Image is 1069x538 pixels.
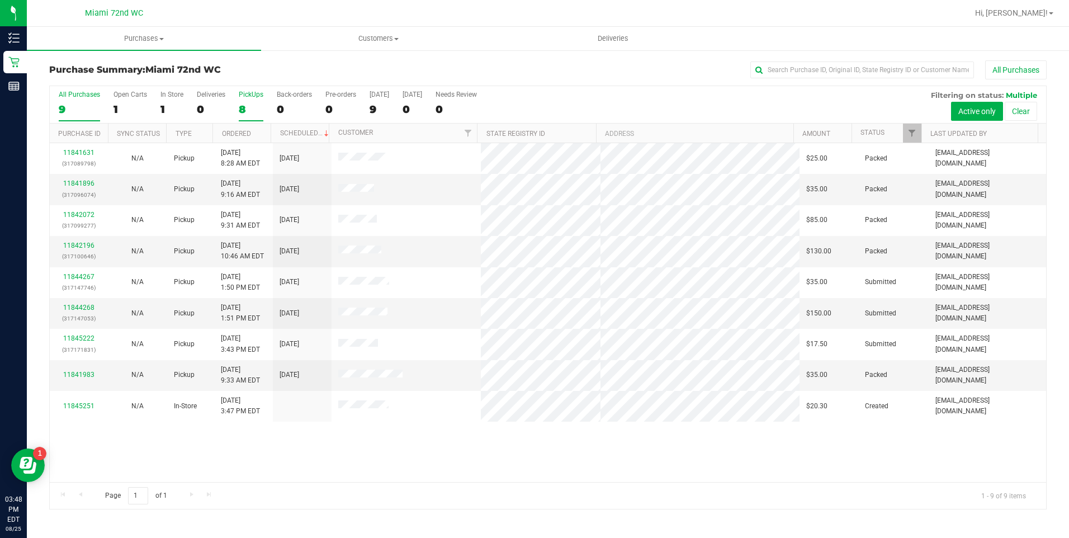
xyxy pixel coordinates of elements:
[1006,91,1037,100] span: Multiple
[221,303,260,324] span: [DATE] 1:51 PM EDT
[63,402,94,410] a: 11845251
[806,215,827,225] span: $85.00
[865,277,896,287] span: Submitted
[131,340,144,348] span: Not Applicable
[935,148,1039,169] span: [EMAIL_ADDRESS][DOMAIN_NAME]
[131,401,144,412] button: N/A
[56,282,102,293] p: (317147746)
[931,91,1004,100] span: Filtering on status:
[56,251,102,262] p: (317100646)
[903,124,921,143] a: Filter
[496,27,730,50] a: Deliveries
[972,487,1035,504] span: 1 - 9 of 9 items
[174,277,195,287] span: Pickup
[131,215,144,225] button: N/A
[806,184,827,195] span: $35.00
[806,370,827,380] span: $35.00
[338,129,373,136] a: Customer
[985,60,1047,79] button: All Purchases
[865,339,896,350] span: Submitted
[5,525,22,533] p: 08/25
[8,56,20,68] inline-svg: Retail
[935,365,1039,386] span: [EMAIL_ADDRESS][DOMAIN_NAME]
[197,91,225,98] div: Deliveries
[131,154,144,162] span: Not Applicable
[131,246,144,257] button: N/A
[221,148,260,169] span: [DATE] 8:28 AM EDT
[583,34,644,44] span: Deliveries
[131,153,144,164] button: N/A
[174,246,195,257] span: Pickup
[865,153,887,164] span: Packed
[11,449,45,482] iframe: Resource center
[222,130,251,138] a: Ordered
[174,339,195,350] span: Pickup
[325,91,356,98] div: Pre-orders
[403,91,422,98] div: [DATE]
[160,103,183,116] div: 1
[221,333,260,355] span: [DATE] 3:43 PM EDT
[5,494,22,525] p: 03:48 PM EDT
[27,34,261,44] span: Purchases
[458,124,477,143] a: Filter
[865,401,888,412] span: Created
[131,339,144,350] button: N/A
[935,303,1039,324] span: [EMAIL_ADDRESS][DOMAIN_NAME]
[935,395,1039,417] span: [EMAIL_ADDRESS][DOMAIN_NAME]
[131,370,144,380] button: N/A
[239,91,263,98] div: PickUps
[806,246,831,257] span: $130.00
[221,210,260,231] span: [DATE] 9:31 AM EDT
[174,370,195,380] span: Pickup
[865,215,887,225] span: Packed
[56,313,102,324] p: (317147053)
[486,130,545,138] a: State Registry ID
[806,339,827,350] span: $17.50
[197,103,225,116] div: 0
[277,103,312,116] div: 0
[865,246,887,257] span: Packed
[174,215,195,225] span: Pickup
[935,240,1039,262] span: [EMAIL_ADDRESS][DOMAIN_NAME]
[8,32,20,44] inline-svg: Inventory
[56,220,102,231] p: (317099277)
[277,91,312,98] div: Back-orders
[1005,102,1037,121] button: Clear
[221,272,260,293] span: [DATE] 1:50 PM EDT
[27,27,261,50] a: Purchases
[131,371,144,379] span: Not Applicable
[370,91,389,98] div: [DATE]
[865,370,887,380] span: Packed
[221,178,260,200] span: [DATE] 9:16 AM EDT
[117,130,160,138] a: Sync Status
[935,178,1039,200] span: [EMAIL_ADDRESS][DOMAIN_NAME]
[935,272,1039,293] span: [EMAIL_ADDRESS][DOMAIN_NAME]
[131,247,144,255] span: Not Applicable
[935,333,1039,355] span: [EMAIL_ADDRESS][DOMAIN_NAME]
[221,240,264,262] span: [DATE] 10:46 AM EDT
[806,277,827,287] span: $35.00
[113,103,147,116] div: 1
[131,309,144,317] span: Not Applicable
[262,34,495,44] span: Customers
[85,8,143,18] span: Miami 72nd WC
[63,149,94,157] a: 11841631
[63,334,94,342] a: 11845222
[806,308,831,319] span: $150.00
[58,130,101,138] a: Purchase ID
[280,339,299,350] span: [DATE]
[56,344,102,355] p: (317171831)
[128,487,148,504] input: 1
[370,103,389,116] div: 9
[63,242,94,249] a: 11842196
[176,130,192,138] a: Type
[221,395,260,417] span: [DATE] 3:47 PM EDT
[8,81,20,92] inline-svg: Reports
[280,215,299,225] span: [DATE]
[750,62,974,78] input: Search Purchase ID, Original ID, State Registry ID or Customer Name...
[49,65,382,75] h3: Purchase Summary:
[96,487,176,504] span: Page of 1
[131,402,144,410] span: Not Applicable
[325,103,356,116] div: 0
